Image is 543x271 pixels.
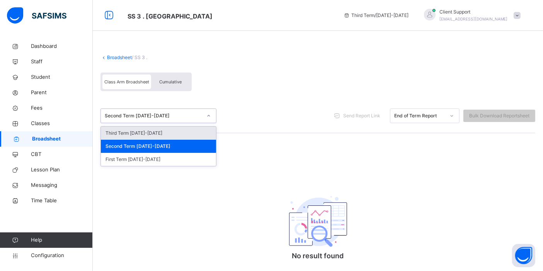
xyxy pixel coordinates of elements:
span: Student [31,73,93,81]
span: Time Table [31,197,93,205]
span: Cumulative [159,79,182,85]
div: End of Term Report [394,112,445,119]
span: Broadsheet [32,135,93,143]
a: Broadsheet [107,54,132,60]
span: Messaging [31,181,93,189]
span: session/term information [344,12,409,19]
span: Client Support [439,8,508,15]
span: CBT [31,151,93,158]
div: Second Term [DATE]-[DATE] [101,140,216,153]
p: No result found [241,251,395,261]
span: Class Arm Broadsheet [128,12,213,20]
span: Class Arm Broadsheet [104,79,149,85]
img: safsims [7,7,66,24]
span: Configuration [31,252,92,259]
span: Bulk Download Reportsheet [469,112,529,119]
div: First Term [DATE]-[DATE] [101,153,216,166]
span: Send Report Link [343,112,380,119]
span: Classes [31,120,93,127]
span: Fees [31,104,93,112]
span: Staff [31,58,93,66]
div: ClientSupport [416,8,524,22]
span: Lesson Plan [31,166,93,174]
span: Help [31,236,92,244]
div: Second Term [DATE]-[DATE] [105,112,202,119]
span: Dashboard [31,42,93,50]
img: classEmptyState.7d4ec5dc6d57f4e1adfd249b62c1c528.svg [289,196,347,247]
span: [EMAIL_ADDRESS][DOMAIN_NAME] [439,17,508,21]
span: Parent [31,89,93,97]
span: / SS 3 . [132,54,147,60]
button: Open asap [512,244,535,267]
div: Third Term [DATE]-[DATE] [101,127,216,140]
